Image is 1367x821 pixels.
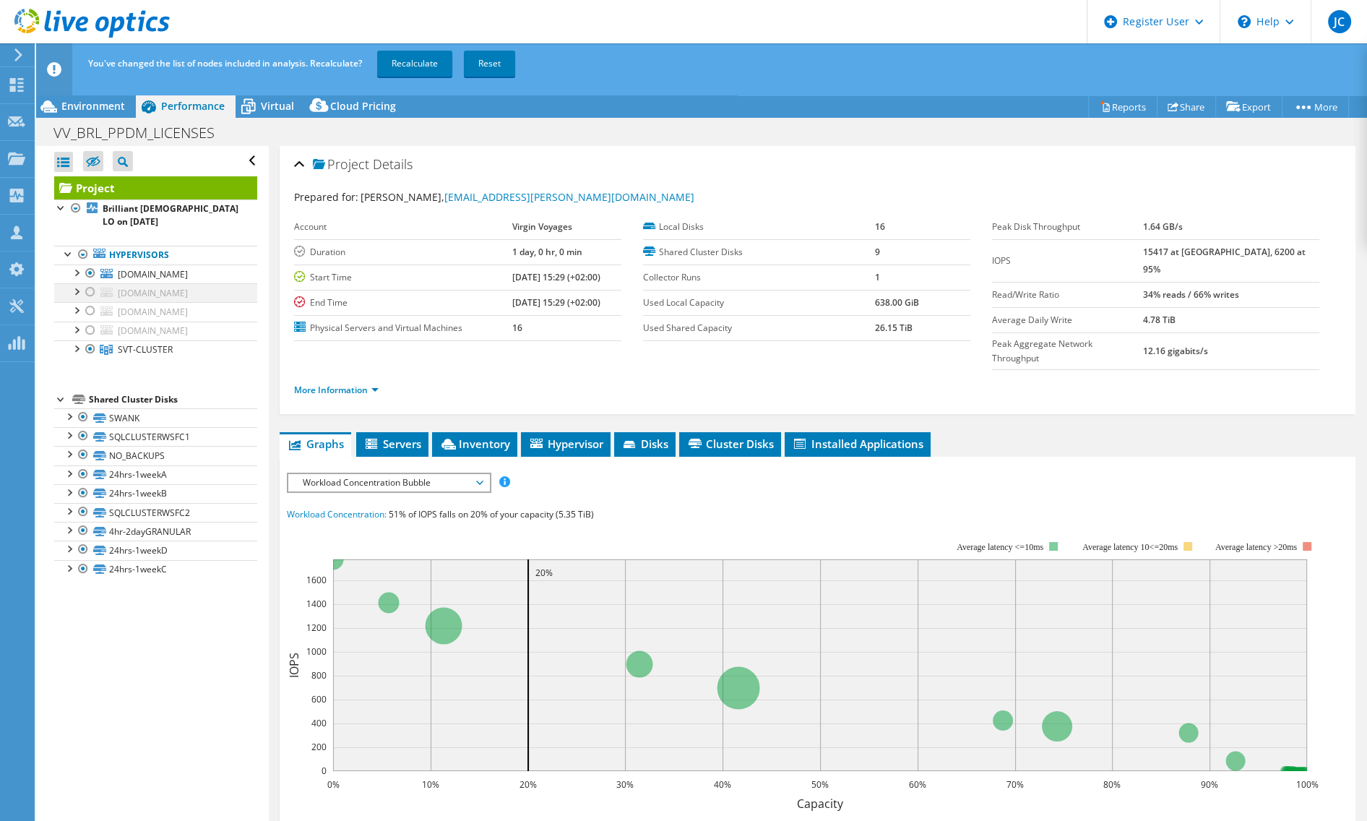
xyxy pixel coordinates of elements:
[875,271,880,283] b: 1
[294,270,512,285] label: Start Time
[118,306,188,318] span: [DOMAIN_NAME]
[313,158,369,172] span: Project
[792,437,923,451] span: Installed Applications
[512,296,600,309] b: [DATE] 15:29 (+02:00)
[714,778,731,791] text: 40%
[377,51,452,77] a: Recalculate
[512,271,600,283] b: [DATE] 15:29 (+02:00)
[118,324,188,337] span: [DOMAIN_NAME]
[306,598,327,610] text: 1400
[306,645,327,658] text: 1000
[54,484,257,503] a: 24hrs-1weekB
[528,437,603,451] span: Hypervisor
[875,220,885,233] b: 16
[512,322,522,334] b: 16
[294,245,512,259] label: Duration
[444,190,694,204] a: [EMAIL_ADDRESS][PERSON_NAME][DOMAIN_NAME]
[61,99,125,113] span: Environment
[296,474,481,491] span: Workload Concentration Bubble
[811,778,829,791] text: 50%
[797,796,844,812] text: Capacity
[1082,542,1178,552] tspan: Average latency 10<=20ms
[992,337,1142,366] label: Peak Aggregate Network Throughput
[311,693,327,705] text: 600
[118,268,188,280] span: [DOMAIN_NAME]
[54,446,257,465] a: NO_BACKUPS
[261,99,294,113] span: Virtual
[311,669,327,682] text: 800
[621,437,668,451] span: Disks
[54,503,257,522] a: SQLCLUSTERWSFC2
[519,778,537,791] text: 20%
[373,155,413,173] span: Details
[957,542,1043,552] tspan: Average latency <=10ms
[1142,345,1207,357] b: 12.16 gigabits/s
[54,176,257,199] a: Project
[118,343,173,356] span: SVT-CLUSTER
[311,717,327,729] text: 400
[1088,95,1157,118] a: Reports
[535,567,553,579] text: 20%
[992,313,1142,327] label: Average Daily Write
[89,391,257,408] div: Shared Cluster Disks
[54,283,257,302] a: [DOMAIN_NAME]
[512,246,582,258] b: 1 day, 0 hr, 0 min
[643,321,875,335] label: Used Shared Capacity
[1142,314,1175,326] b: 4.78 TiB
[294,296,512,310] label: End Time
[294,220,512,234] label: Account
[1328,10,1351,33] span: JC
[54,408,257,427] a: SWANK
[992,254,1142,268] label: IOPS
[1103,778,1121,791] text: 80%
[54,302,257,321] a: [DOMAIN_NAME]
[54,560,257,579] a: 24hrs-1weekC
[118,287,188,299] span: [DOMAIN_NAME]
[686,437,774,451] span: Cluster Disks
[88,57,362,69] span: You've changed the list of nodes included in analysis. Recalculate?
[616,778,634,791] text: 30%
[1296,778,1319,791] text: 100%
[992,288,1142,302] label: Read/Write Ratio
[54,465,257,484] a: 24hrs-1weekA
[1215,542,1297,552] text: Average latency >20ms
[875,246,880,258] b: 9
[330,99,396,113] span: Cloud Pricing
[103,202,238,228] b: Brilliant [DEMOGRAPHIC_DATA] LO on [DATE]
[54,340,257,359] a: SVT-CLUSTER
[161,99,225,113] span: Performance
[1142,220,1182,233] b: 1.64 GB/s
[361,190,694,204] span: [PERSON_NAME],
[286,653,302,678] text: IOPS
[54,541,257,559] a: 24hrs-1weekD
[306,574,327,586] text: 1600
[1142,288,1238,301] b: 34% reads / 66% writes
[54,522,257,541] a: 4hr-2dayGRANULAR
[294,190,358,204] label: Prepared for:
[643,270,875,285] label: Collector Runs
[306,622,327,634] text: 1200
[992,220,1142,234] label: Peak Disk Throughput
[327,778,340,791] text: 0%
[1215,95,1282,118] a: Export
[311,741,327,753] text: 200
[363,437,421,451] span: Servers
[1006,778,1024,791] text: 70%
[54,265,257,283] a: [DOMAIN_NAME]
[909,778,926,791] text: 60%
[54,322,257,340] a: [DOMAIN_NAME]
[875,322,913,334] b: 26.15 TiB
[643,296,875,310] label: Used Local Capacity
[875,296,919,309] b: 638.00 GiB
[512,220,572,233] b: Virgin Voyages
[54,199,257,231] a: Brilliant [DEMOGRAPHIC_DATA] LO on [DATE]
[1282,95,1349,118] a: More
[1201,778,1218,791] text: 90%
[294,384,379,396] a: More Information
[322,765,327,777] text: 0
[1157,95,1216,118] a: Share
[294,321,512,335] label: Physical Servers and Virtual Machines
[287,437,344,451] span: Graphs
[389,508,594,520] span: 51% of IOPS falls on 20% of your capacity (5.35 TiB)
[464,51,515,77] a: Reset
